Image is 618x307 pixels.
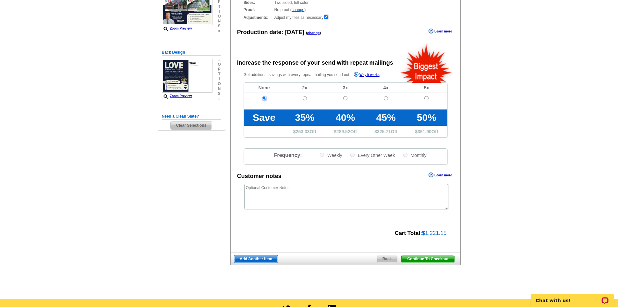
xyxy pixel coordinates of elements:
img: small-thumb.jpg [162,59,212,93]
span: ( ) [306,31,321,35]
a: Learn more [429,173,452,178]
td: $ Off [366,126,406,137]
span: » [218,29,221,33]
strong: Adjustments: [244,15,273,20]
iframe: LiveChat chat widget [527,287,618,307]
td: 4x [366,83,406,93]
input: Monthly [403,153,407,157]
span: n [218,86,221,91]
td: 5x [406,83,447,93]
span: Back [377,255,397,263]
div: No proof ( ) [244,7,447,13]
span: s [218,24,221,29]
span: p [218,67,221,72]
h5: Need a Clean Slate? [162,113,221,120]
span: n [218,19,221,24]
td: 45% [366,109,406,126]
div: Production date: [237,28,321,37]
span: s [218,91,221,96]
label: Monthly [403,152,427,158]
td: 35% [285,109,325,126]
span: i [218,77,221,82]
a: change [307,31,320,35]
td: None [244,83,285,93]
td: 40% [325,109,366,126]
td: 50% [406,109,447,126]
a: Learn more [429,29,452,34]
span: 361.90 [418,129,431,134]
span: [DATE] [285,29,305,35]
td: Save [244,109,285,126]
span: i [218,9,221,14]
label: Weekly [319,152,342,158]
span: o [218,14,221,19]
td: 2x [285,83,325,93]
strong: Proof: [244,7,273,13]
a: change [292,7,304,12]
a: Add Another Item [234,255,278,263]
span: 325.71 [377,129,391,134]
div: Increase the response of your send with repeat mailings [237,58,393,67]
div: Adjust my files as necessary [244,14,447,20]
span: 253.33 [296,129,310,134]
td: $ Off [285,126,325,137]
div: Customer notes [237,172,282,181]
a: Why it works [354,72,380,79]
a: Zoom Preview [162,27,192,30]
h5: Back Design [162,49,221,56]
img: biggestImpact.png [400,43,453,83]
td: $ Off [406,126,447,137]
a: Zoom Preview [162,94,192,98]
strong: Cart Total: [395,230,422,236]
span: $1,221.15 [422,230,447,236]
a: Back [377,255,398,263]
span: Add Another Item [234,255,278,263]
td: $ Off [325,126,366,137]
span: 289.52 [336,129,350,134]
span: o [218,62,221,67]
p: Get additional savings with every repeat mailing you send out. [244,71,394,79]
span: Continue To Checkout [402,255,454,263]
span: t [218,72,221,77]
span: t [218,4,221,9]
input: Weekly [320,153,324,157]
span: » [218,57,221,62]
span: » [218,96,221,101]
span: Frequency: [274,152,302,158]
input: Every Other Week [350,153,355,157]
td: 3x [325,83,366,93]
span: Clear Selections [171,122,212,129]
span: o [218,82,221,86]
label: Every Other Week [350,152,395,158]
